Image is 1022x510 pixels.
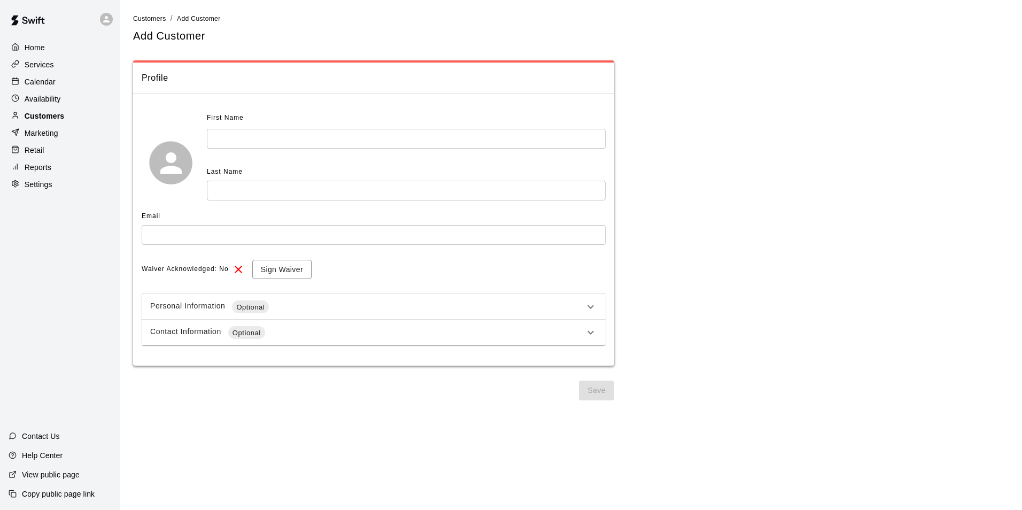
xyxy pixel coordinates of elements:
[25,76,56,87] p: Calendar
[22,469,80,480] p: View public page
[142,71,606,85] span: Profile
[9,125,112,141] a: Marketing
[9,142,112,158] a: Retail
[142,212,160,220] span: Email
[133,14,166,22] a: Customers
[252,260,312,280] button: Sign Waiver
[142,261,229,278] span: Waiver Acknowledged: No
[25,111,64,121] p: Customers
[22,431,60,442] p: Contact Us
[25,162,51,173] p: Reports
[25,145,44,156] p: Retail
[9,91,112,107] a: Availability
[25,94,61,104] p: Availability
[150,300,584,313] div: Personal Information
[9,108,112,124] a: Customers
[9,40,112,56] a: Home
[142,320,606,345] div: Contact InformationOptional
[133,29,205,43] h5: Add Customer
[171,13,173,24] li: /
[22,489,95,499] p: Copy public page link
[150,326,584,339] div: Contact Information
[142,294,606,320] div: Personal InformationOptional
[133,13,1009,25] nav: breadcrumb
[133,15,166,22] span: Customers
[207,110,244,127] span: First Name
[25,42,45,53] p: Home
[25,128,58,138] p: Marketing
[232,302,269,313] span: Optional
[9,57,112,73] a: Services
[9,159,112,175] a: Reports
[25,59,54,70] p: Services
[177,15,221,22] span: Add Customer
[9,176,112,192] a: Settings
[22,450,63,461] p: Help Center
[25,179,52,190] p: Settings
[228,328,265,338] span: Optional
[207,168,243,175] span: Last Name
[9,74,112,90] a: Calendar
